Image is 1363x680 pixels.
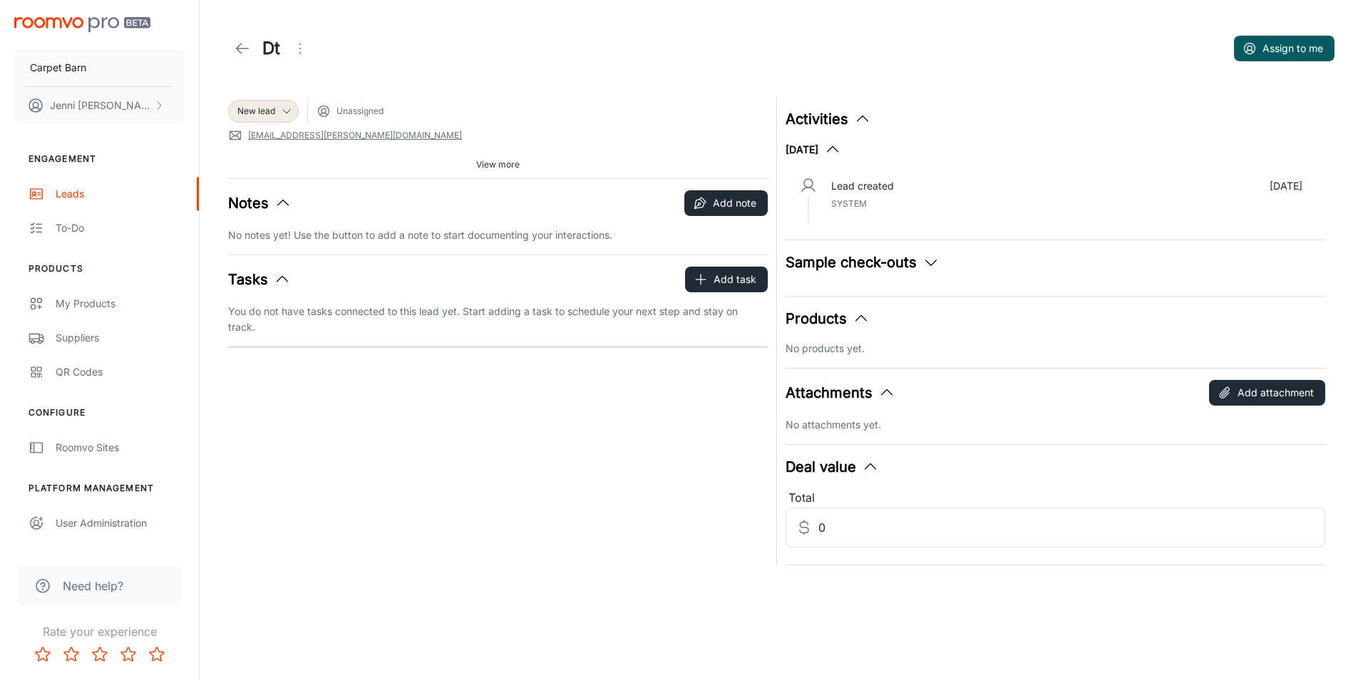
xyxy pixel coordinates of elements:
[786,417,1325,433] p: No attachments yet.
[786,308,870,329] button: Products
[786,489,1325,508] div: Total
[786,108,871,130] button: Activities
[228,192,292,214] button: Notes
[476,158,520,171] span: View more
[262,36,280,61] h1: Dt
[1209,380,1325,406] button: Add attachment
[228,269,291,290] button: Tasks
[818,508,1325,547] input: Estimated deal value
[831,198,867,209] span: System
[786,341,1325,356] p: No products yet.
[786,382,895,403] button: Attachments
[286,34,314,63] button: Open menu
[14,17,150,32] img: Roomvo PRO Beta
[14,87,185,124] button: Jenni [PERSON_NAME]
[14,49,185,86] button: Carpet Barn
[470,154,525,175] button: View more
[248,129,462,142] a: [EMAIL_ADDRESS][PERSON_NAME][DOMAIN_NAME]
[684,190,768,216] button: Add note
[831,178,894,194] p: Lead created
[1270,178,1302,194] p: [DATE]
[1234,36,1334,61] button: Assign to me
[786,252,940,273] button: Sample check-outs
[63,577,123,594] span: Need help?
[56,296,185,311] div: My Products
[237,105,275,118] span: New lead
[336,105,384,118] span: Unassigned
[56,186,185,202] div: Leads
[228,304,768,335] p: You do not have tasks connected to this lead yet. Start adding a task to schedule your next step ...
[56,515,185,531] div: User Administration
[786,141,841,158] button: [DATE]
[228,100,299,123] div: New lead
[786,456,879,478] button: Deal value
[56,330,185,346] div: Suppliers
[228,227,768,243] p: No notes yet! Use the button to add a note to start documenting your interactions.
[56,440,185,455] div: Roomvo Sites
[56,364,185,380] div: QR Codes
[50,98,150,113] p: Jenni [PERSON_NAME]
[30,60,86,76] p: Carpet Barn
[56,220,185,236] div: To-do
[685,267,768,292] button: Add task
